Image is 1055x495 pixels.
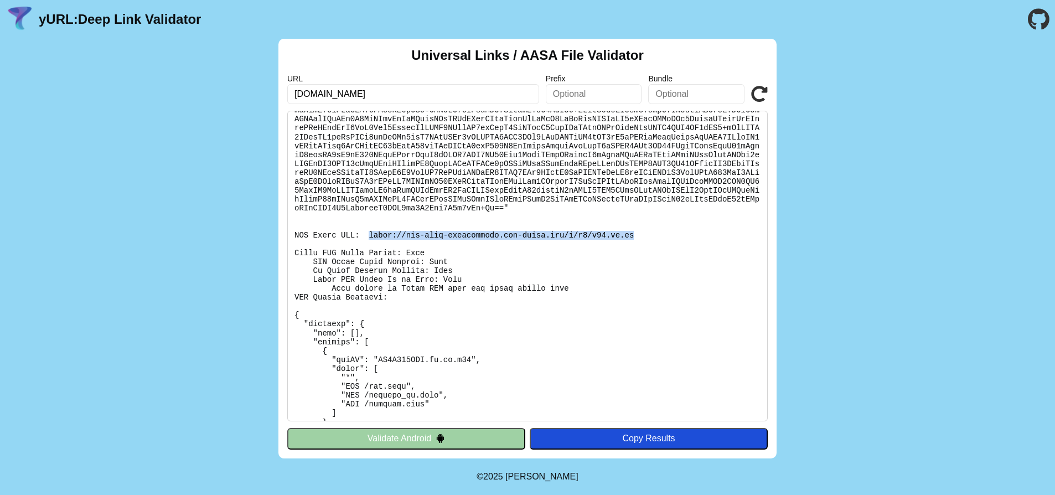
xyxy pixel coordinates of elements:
[287,428,525,449] button: Validate Android
[287,84,539,104] input: Required
[535,434,762,444] div: Copy Results
[648,84,744,104] input: Optional
[6,5,34,34] img: yURL Logo
[530,428,768,449] button: Copy Results
[505,472,578,481] a: Michael Ibragimchayev's Personal Site
[483,472,503,481] span: 2025
[411,48,644,63] h2: Universal Links / AASA File Validator
[287,111,768,421] pre: Lorem ipsu do: sitam://c77.ad.el/.sedd-eiusm/tempo-inc-utla-etdoloremag Al Enimadmi: Veni Quisnos...
[477,458,578,495] footer: ©
[546,74,642,83] label: Prefix
[648,74,744,83] label: Bundle
[287,74,539,83] label: URL
[546,84,642,104] input: Optional
[436,434,445,443] img: droidIcon.svg
[39,12,201,27] a: yURL:Deep Link Validator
